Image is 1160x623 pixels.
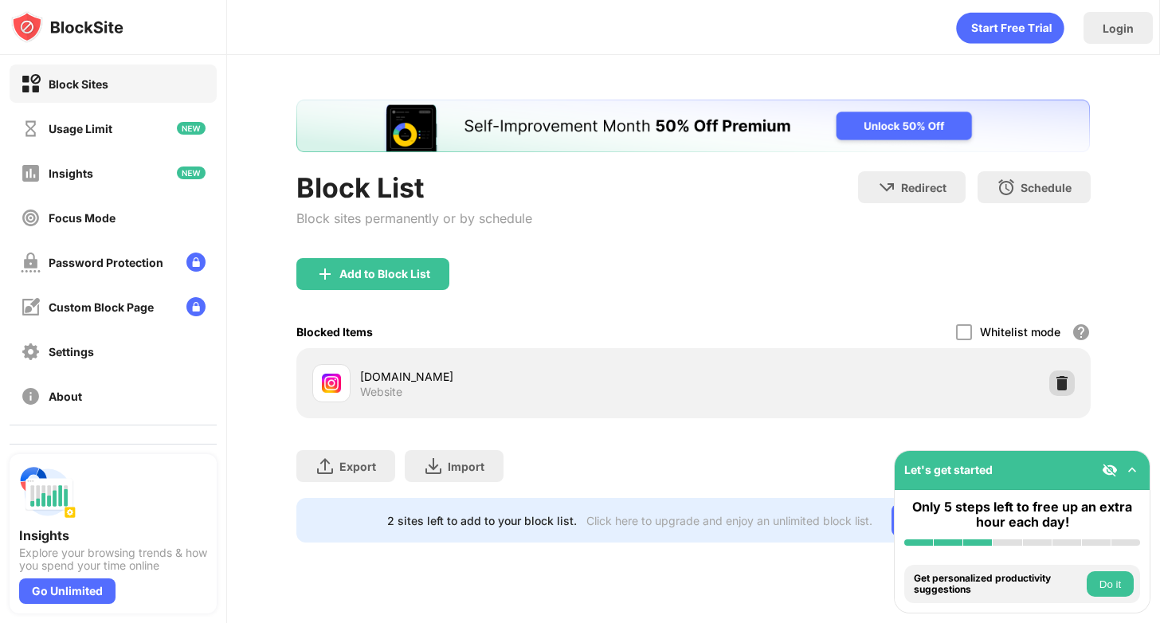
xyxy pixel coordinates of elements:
img: customize-block-page-off.svg [21,297,41,317]
img: insights-off.svg [21,163,41,183]
div: Explore your browsing trends & how you spend your time online [19,547,207,572]
img: omni-setup-toggle.svg [1124,462,1140,478]
div: Custom Block Page [49,300,154,314]
img: new-icon.svg [177,122,206,135]
div: Blocked Items [296,325,373,339]
div: Password Protection [49,256,163,269]
div: Only 5 steps left to free up an extra hour each day! [904,500,1140,530]
div: Usage Limit [49,122,112,135]
div: Import [448,460,484,473]
div: Go Unlimited [19,578,116,604]
div: About [49,390,82,403]
img: push-insights.svg [19,464,76,521]
div: Settings [49,345,94,359]
img: new-icon.svg [177,167,206,179]
div: Block Sites [49,77,108,91]
img: lock-menu.svg [186,297,206,316]
div: animation [956,12,1064,44]
button: Do it [1087,571,1134,597]
img: time-usage-off.svg [21,119,41,139]
img: logo-blocksite.svg [11,11,123,43]
div: Add to Block List [339,268,430,280]
iframe: Banner [296,100,1090,152]
div: Export [339,460,376,473]
img: focus-off.svg [21,208,41,228]
div: Insights [19,527,207,543]
img: settings-off.svg [21,342,41,362]
img: about-off.svg [21,386,41,406]
div: Block sites permanently or by schedule [296,210,532,226]
img: block-on.svg [21,74,41,94]
div: Let's get started [904,463,993,476]
div: Website [360,385,402,399]
div: Schedule [1021,181,1072,194]
div: [DOMAIN_NAME] [360,368,693,385]
img: favicons [322,374,341,393]
div: Focus Mode [49,211,116,225]
div: Insights [49,167,93,180]
div: Whitelist mode [980,325,1060,339]
img: eye-not-visible.svg [1102,462,1118,478]
div: Click here to upgrade and enjoy an unlimited block list. [586,514,872,527]
div: Go Unlimited [892,504,1001,536]
div: 2 sites left to add to your block list. [387,514,577,527]
div: Get personalized productivity suggestions [914,573,1083,596]
div: Login [1103,22,1134,35]
div: Redirect [901,181,946,194]
img: password-protection-off.svg [21,253,41,272]
div: Block List [296,171,532,204]
img: lock-menu.svg [186,253,206,272]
